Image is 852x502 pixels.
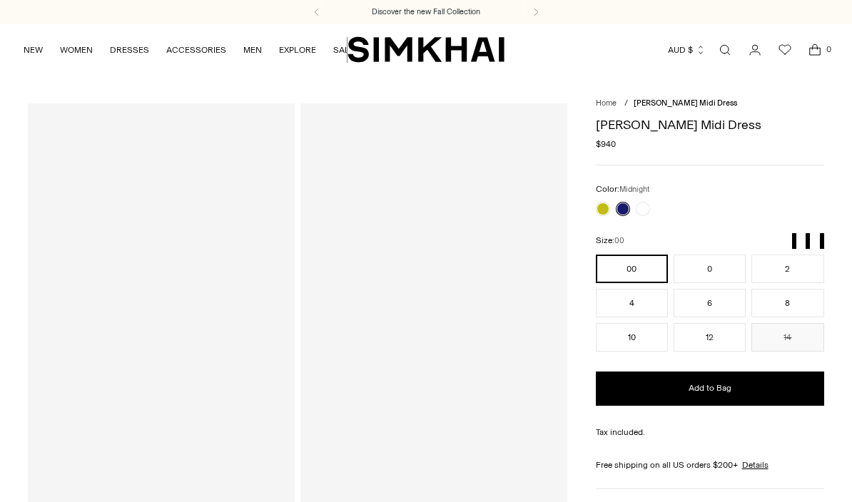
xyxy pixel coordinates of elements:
[596,98,824,110] nav: breadcrumbs
[674,323,746,352] button: 12
[596,372,824,406] button: Add to Bag
[596,255,668,283] button: 00
[243,34,262,66] a: MEN
[596,98,617,108] a: Home
[822,43,835,56] span: 0
[372,6,480,18] a: Discover the new Fall Collection
[333,34,355,66] a: SALE
[596,183,650,196] label: Color:
[711,36,739,64] a: Open search modal
[634,98,737,108] span: [PERSON_NAME] Midi Dress
[596,323,668,352] button: 10
[624,98,628,110] div: /
[801,36,829,64] a: Open cart modal
[742,459,769,471] a: Details
[614,236,624,245] span: 00
[596,118,824,131] h1: [PERSON_NAME] Midi Dress
[668,34,706,66] button: AUD $
[596,138,616,150] span: $940
[674,255,746,283] button: 0
[348,36,504,63] a: SIMKHAI
[24,34,43,66] a: NEW
[741,36,769,64] a: Go to the account page
[689,382,731,394] span: Add to Bag
[674,289,746,317] button: 6
[279,34,316,66] a: EXPLORE
[596,459,824,471] div: Free shipping on all US orders $200+
[619,185,650,194] span: Midnight
[596,234,624,247] label: Size:
[60,34,93,66] a: WOMEN
[751,323,823,352] button: 14
[596,426,824,439] div: Tax included.
[166,34,226,66] a: ACCESSORIES
[596,289,668,317] button: 4
[771,36,799,64] a: Wishlist
[110,34,149,66] a: DRESSES
[751,255,823,283] button: 2
[751,289,823,317] button: 8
